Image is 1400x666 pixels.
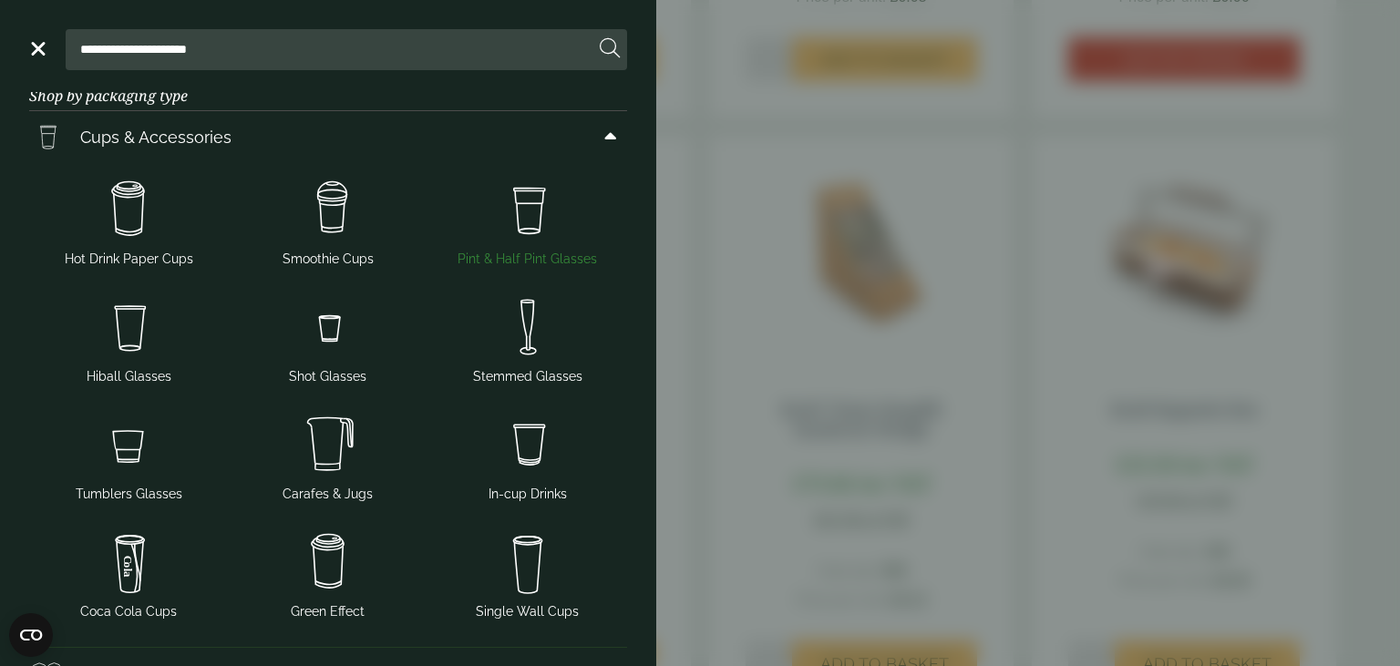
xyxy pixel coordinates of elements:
img: Shot_glass.svg [236,291,421,364]
button: Open CMP widget [9,613,53,657]
a: Hot Drink Paper Cups [36,169,221,272]
img: Tumbler_glass.svg [36,408,221,481]
span: Green Effect [291,602,365,621]
img: HotDrink_paperCup.svg [236,526,421,599]
span: Carafes & Jugs [283,485,373,504]
a: Carafes & Jugs [236,405,421,507]
a: Single Wall Cups [435,522,620,625]
span: Smoothie Cups [283,250,374,269]
a: Tumblers Glasses [36,405,221,507]
span: Cups & Accessories [80,125,232,149]
span: Hot Drink Paper Cups [65,250,193,269]
a: In-cup Drinks [435,405,620,507]
span: Pint & Half Pint Glasses [458,250,597,269]
img: PintNhalf_cup.svg [29,118,66,155]
a: Cups & Accessories [29,111,627,162]
span: Coca Cola Cups [80,602,177,621]
img: JugsNcaraffes.svg [236,408,421,481]
span: Stemmed Glasses [473,367,582,386]
span: Tumblers Glasses [76,485,182,504]
img: Smoothie_cups.svg [236,173,421,246]
a: Green Effect [236,522,421,625]
a: Shot Glasses [236,287,421,390]
img: Hiball.svg [36,291,221,364]
img: cola.svg [36,526,221,599]
img: plain-soda-cup.svg [435,526,620,599]
span: Hiball Glasses [87,367,171,386]
img: Stemmed_glass.svg [435,291,620,364]
a: Pint & Half Pint Glasses [435,169,620,272]
a: Hiball Glasses [36,287,221,390]
a: Stemmed Glasses [435,287,620,390]
a: Smoothie Cups [236,169,421,272]
img: HotDrink_paperCup.svg [36,173,221,246]
span: Shot Glasses [289,367,366,386]
img: PintNhalf_cup.svg [435,173,620,246]
a: Coca Cola Cups [36,522,221,625]
img: Incup_drinks.svg [435,408,620,481]
span: Single Wall Cups [476,602,579,621]
span: In-cup Drinks [489,485,567,504]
